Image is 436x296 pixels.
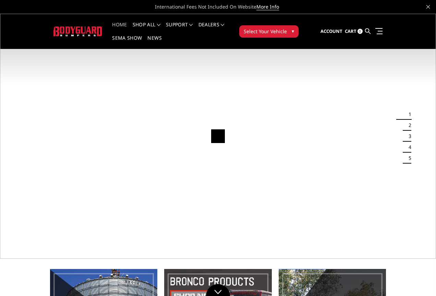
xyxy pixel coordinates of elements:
button: 2 of 5 [404,120,411,131]
span: Account [320,28,342,34]
a: Cart 0 [345,22,363,41]
a: News [147,36,161,49]
span: Cart [345,28,356,34]
img: BODYGUARD BUMPERS [53,26,102,36]
a: Dealers [198,22,225,36]
a: Account [320,22,342,41]
a: Home [112,22,127,36]
button: 1 of 5 [404,109,411,120]
button: Select Your Vehicle [239,25,299,38]
button: 3 of 5 [404,131,411,142]
span: 0 [358,29,363,34]
span: Select Your Vehicle [244,28,287,35]
a: SEMA Show [112,36,142,49]
span: ▾ [292,27,294,35]
button: 4 of 5 [404,142,411,153]
a: Support [166,22,193,36]
button: 5 of 5 [404,153,411,164]
a: shop all [133,22,160,36]
a: More Info [256,3,279,10]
